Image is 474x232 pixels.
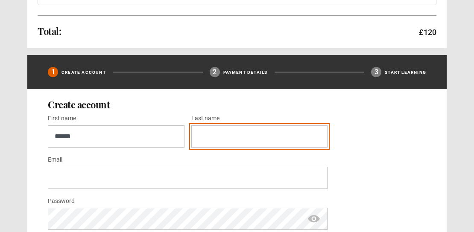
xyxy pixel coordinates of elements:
[48,155,62,165] label: Email
[191,113,219,124] label: Last name
[210,67,220,77] div: 2
[223,69,268,75] p: Payment details
[385,69,426,75] p: Start learning
[61,69,106,75] p: Create Account
[48,113,76,124] label: First name
[38,26,61,36] h2: Total:
[371,67,381,77] div: 3
[48,67,58,77] div: 1
[307,208,321,229] span: show password
[419,26,436,38] p: £120
[48,99,426,110] h2: Create account
[48,196,75,206] label: Password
